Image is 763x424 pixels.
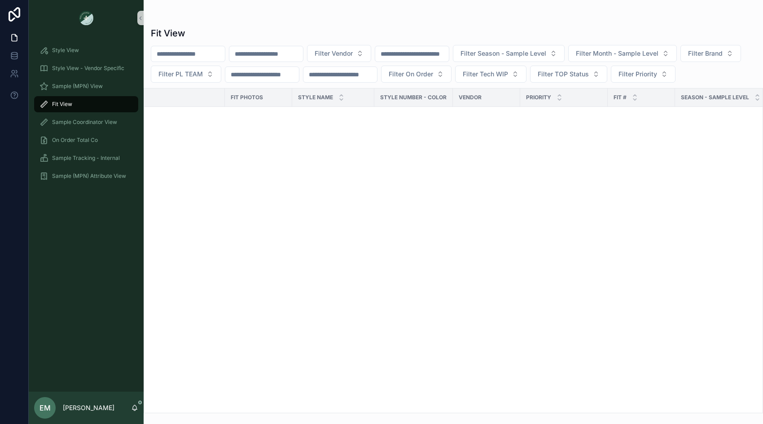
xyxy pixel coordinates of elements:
[34,96,138,112] a: Fit View
[530,66,607,83] button: Select Button
[618,70,657,79] span: Filter Priority
[34,60,138,76] a: Style View - Vendor Specific
[34,42,138,58] a: Style View
[298,94,333,101] span: STYLE NAME
[52,101,72,108] span: Fit View
[688,49,723,58] span: Filter Brand
[381,66,452,83] button: Select Button
[34,114,138,130] a: Sample Coordinator View
[52,65,124,72] span: Style View - Vendor Specific
[34,150,138,166] a: Sample Tracking - Internal
[34,78,138,94] a: Sample (MPN) View
[63,403,114,412] p: [PERSON_NAME]
[307,45,371,62] button: Select Button
[526,94,551,101] span: PRIORITY
[463,70,508,79] span: Filter Tech WIP
[614,94,627,101] span: Fit #
[52,155,120,162] span: Sample Tracking - Internal
[52,83,103,90] span: Sample (MPN) View
[79,11,93,25] img: App logo
[538,70,589,79] span: Filter TOP Status
[453,45,565,62] button: Select Button
[455,66,526,83] button: Select Button
[568,45,677,62] button: Select Button
[681,94,749,101] span: Season - Sample Level
[459,94,482,101] span: Vendor
[34,132,138,148] a: On Order Total Co
[52,119,117,126] span: Sample Coordinator View
[39,402,51,413] span: EM
[52,172,126,180] span: Sample (MPN) Attribute View
[680,45,741,62] button: Select Button
[315,49,353,58] span: Filter Vendor
[380,94,447,101] span: Style Number - Color
[460,49,546,58] span: Filter Season - Sample Level
[576,49,658,58] span: Filter Month - Sample Level
[52,47,79,54] span: Style View
[611,66,675,83] button: Select Button
[52,137,98,144] span: On Order Total Co
[151,27,185,40] h1: Fit View
[231,94,263,101] span: Fit Photos
[151,66,221,83] button: Select Button
[34,168,138,184] a: Sample (MPN) Attribute View
[29,36,144,196] div: scrollable content
[158,70,203,79] span: Filter PL TEAM
[389,70,433,79] span: Filter On Order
